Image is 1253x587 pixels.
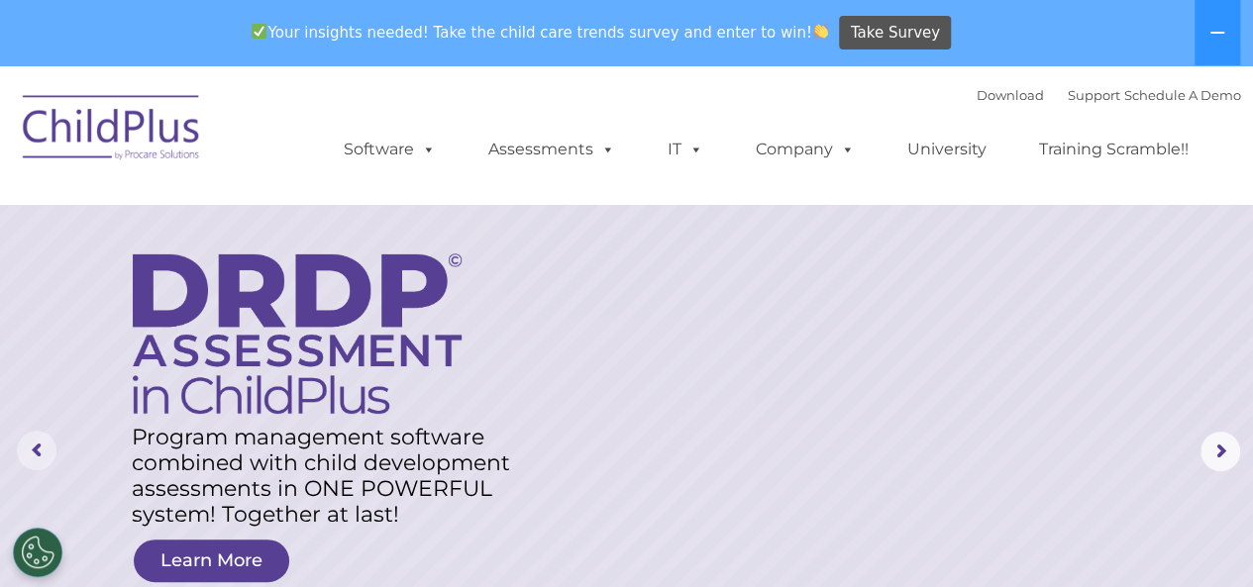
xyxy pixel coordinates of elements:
img: 👏 [813,24,828,39]
a: Assessments [469,130,635,169]
img: ChildPlus by Procare Solutions [13,81,211,180]
font: | [977,87,1241,103]
span: Phone number [275,212,360,227]
button: Cookies Settings [13,528,62,577]
img: ✅ [252,24,266,39]
a: Take Survey [839,16,951,50]
span: Last name [275,131,336,146]
span: Take Survey [851,16,940,50]
a: Software [324,130,456,169]
a: Training Scramble!! [1019,130,1208,169]
a: Company [736,130,875,169]
a: Download [977,87,1044,103]
a: IT [648,130,723,169]
span: Your insights needed! Take the child care trends survey and enter to win! [244,13,837,51]
a: Schedule A Demo [1124,87,1241,103]
a: Learn More [134,539,289,582]
img: DRDP Assessment in ChildPlus [133,253,462,414]
a: University [888,130,1006,169]
rs-layer: Program management software combined with child development assessments in ONE POWERFUL system! T... [132,425,533,528]
a: Support [1068,87,1120,103]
